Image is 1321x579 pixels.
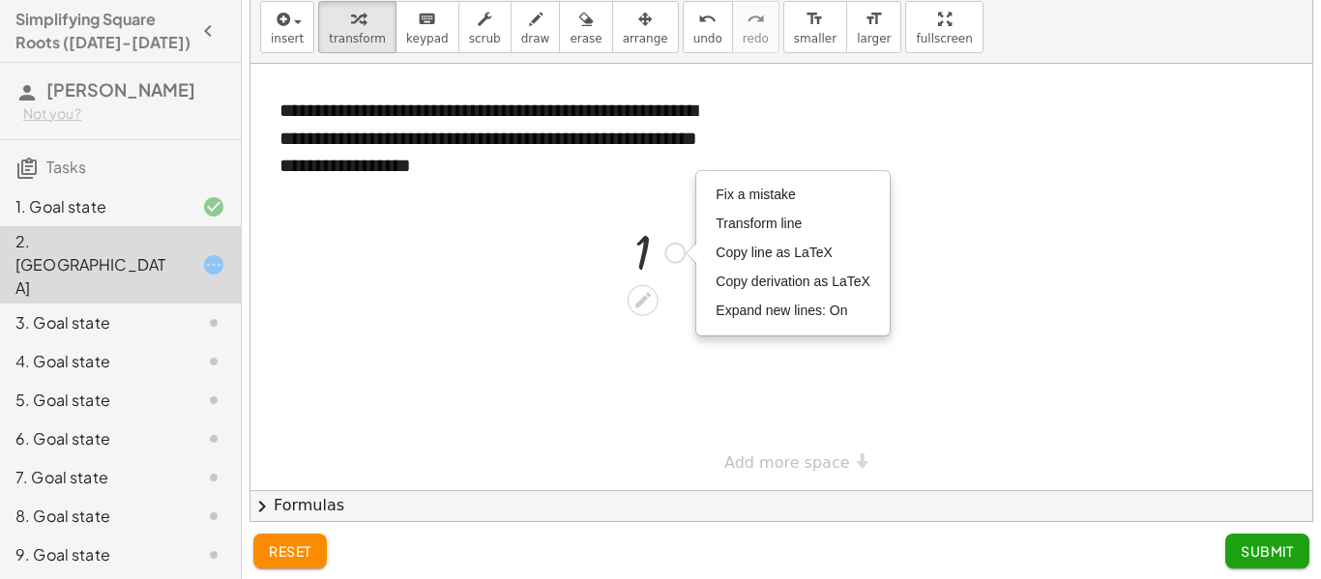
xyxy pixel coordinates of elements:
[15,8,191,54] h4: Simplifying Square Roots ([DATE]-[DATE])
[628,285,659,316] div: Edit math
[250,490,1312,521] button: chevron_rightFormulas
[202,253,225,276] i: Task started.
[905,1,983,53] button: fullscreen
[732,1,779,53] button: redoredo
[271,32,304,45] span: insert
[253,534,327,568] button: reset
[202,311,225,334] i: Task not started.
[250,495,274,518] span: chevron_right
[623,32,668,45] span: arrange
[406,32,449,45] span: keypad
[15,311,171,334] div: 3. Goal state
[15,505,171,528] div: 8. Goal state
[612,1,679,53] button: arrange
[15,389,171,412] div: 5. Goal state
[269,542,311,560] span: reset
[46,78,195,101] span: [PERSON_NAME]
[418,8,436,31] i: keyboard
[683,1,733,53] button: undoundo
[521,32,550,45] span: draw
[202,466,225,489] i: Task not started.
[15,195,171,218] div: 1. Goal state
[698,8,717,31] i: undo
[865,8,883,31] i: format_size
[15,350,171,373] div: 4. Goal state
[559,1,612,53] button: erase
[716,187,795,202] span: Fix a mistake
[15,543,171,566] div: 9. Goal state
[511,1,561,53] button: draw
[318,1,396,53] button: transform
[1241,542,1294,560] span: Submit
[202,195,225,218] i: Task finished and correct.
[693,32,722,45] span: undo
[396,1,459,53] button: keyboardkeypad
[747,8,765,31] i: redo
[46,157,86,177] span: Tasks
[202,389,225,412] i: Task not started.
[743,32,769,45] span: redo
[202,543,225,566] i: Task not started.
[1225,534,1309,568] button: Submit
[202,505,225,528] i: Task not started.
[783,1,847,53] button: format_sizesmaller
[329,32,386,45] span: transform
[794,32,837,45] span: smaller
[260,1,314,53] button: insert
[724,453,850,472] span: Add more space
[716,216,802,231] span: Transform line
[469,32,501,45] span: scrub
[806,8,824,31] i: format_size
[716,303,847,318] span: Expand new lines: On
[570,32,602,45] span: erase
[716,245,833,260] span: Copy line as LaTeX
[202,350,225,373] i: Task not started.
[15,230,171,300] div: 2. [GEOGRAPHIC_DATA]
[916,32,972,45] span: fullscreen
[846,1,901,53] button: format_sizelarger
[716,274,870,289] span: Copy derivation as LaTeX
[15,466,171,489] div: 7. Goal state
[23,104,225,124] div: Not you?
[458,1,512,53] button: scrub
[15,427,171,450] div: 6. Goal state
[202,427,225,450] i: Task not started.
[857,32,891,45] span: larger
